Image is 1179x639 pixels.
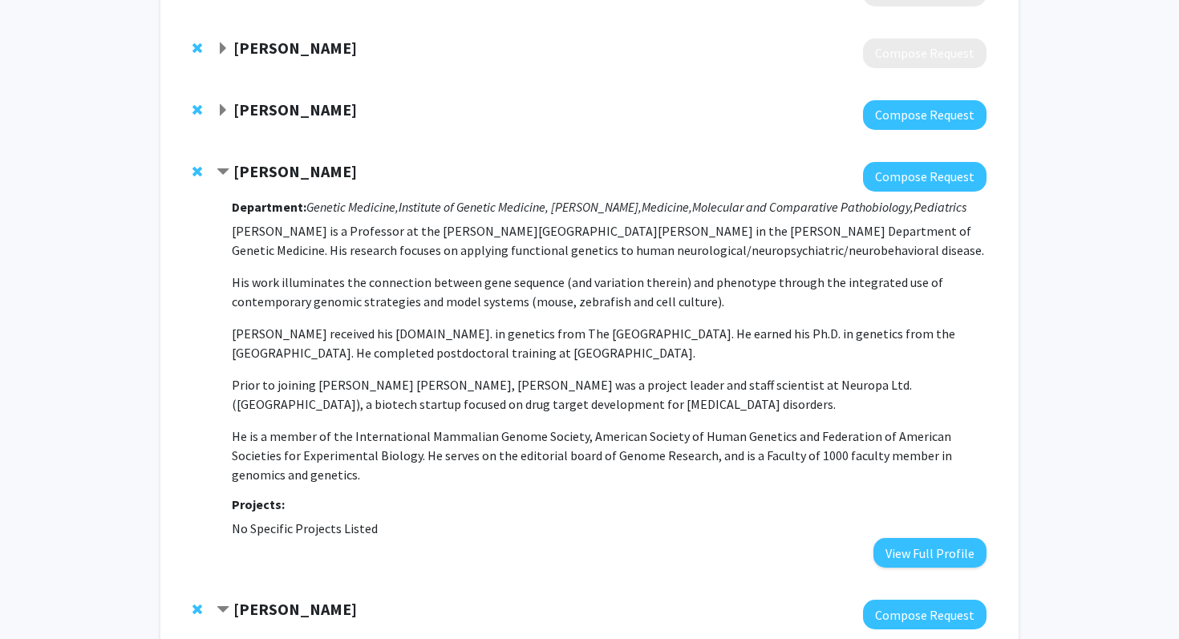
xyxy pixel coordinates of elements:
[232,520,378,536] span: No Specific Projects Listed
[192,603,202,616] span: Remove Andrew Holland from bookmarks
[232,324,987,362] p: [PERSON_NAME] received his [DOMAIN_NAME]. in genetics from The [GEOGRAPHIC_DATA]. He earned his P...
[863,100,987,130] button: Compose Request to Susan Michaelis
[12,567,68,627] iframe: Chat
[692,199,914,215] i: Molecular and Comparative Pathobiology,
[232,496,285,512] strong: Projects:
[217,42,229,55] span: Expand Susan Eshleman Bookmark
[232,273,987,311] p: His work illuminates the connection between gene sequence (and variation therein) and phenotype t...
[217,604,229,617] span: Contract Andrew Holland Bookmark
[232,221,987,260] p: [PERSON_NAME] is a Professor at the [PERSON_NAME][GEOGRAPHIC_DATA][PERSON_NAME] in the [PERSON_NA...
[399,199,642,215] i: Institute of Genetic Medicine, [PERSON_NAME],
[192,42,202,55] span: Remove Susan Eshleman from bookmarks
[217,166,229,179] span: Contract Andy McCallion Bookmark
[192,103,202,116] span: Remove Susan Michaelis from bookmarks
[863,162,987,192] button: Compose Request to Andy McCallion
[192,165,202,178] span: Remove Andy McCallion from bookmarks
[217,104,229,117] span: Expand Susan Michaelis Bookmark
[233,38,357,58] strong: [PERSON_NAME]
[873,538,987,568] button: View Full Profile
[914,199,966,215] i: Pediatrics
[233,99,357,119] strong: [PERSON_NAME]
[863,600,987,629] button: Compose Request to Andrew Holland
[232,427,987,484] p: He is a member of the International Mammalian Genome Society, American Society of Human Genetics ...
[642,199,692,215] i: Medicine,
[232,199,306,215] strong: Department:
[306,199,399,215] i: Genetic Medicine,
[863,38,987,68] button: Compose Request to Susan Eshleman
[232,375,987,414] p: Prior to joining [PERSON_NAME] [PERSON_NAME], [PERSON_NAME] was a project leader and staff scient...
[233,599,357,619] strong: [PERSON_NAME]
[233,161,357,181] strong: [PERSON_NAME]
